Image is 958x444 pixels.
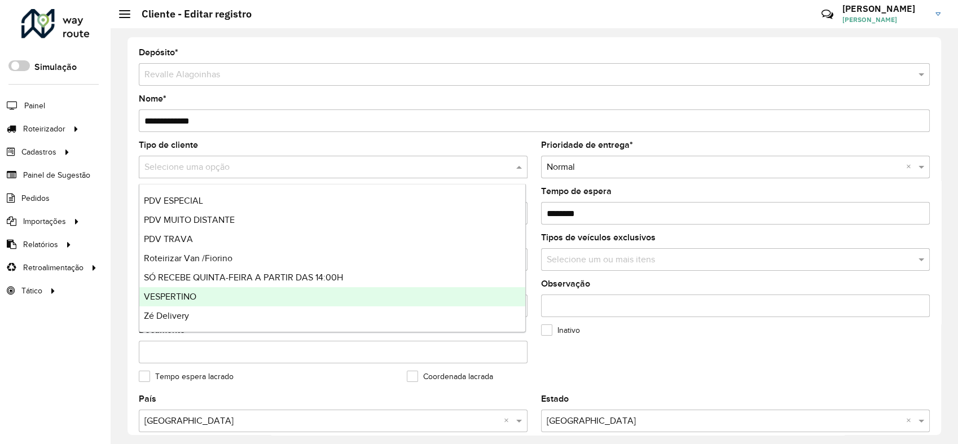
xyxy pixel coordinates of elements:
label: Tempo espera lacrado [139,371,234,383]
span: VESPERTINO [144,292,196,301]
label: Depósito [139,46,178,59]
span: Importações [23,216,66,227]
span: Cadastros [21,146,56,158]
span: SÓ RECEBE QUINTA-FEIRA A PARTIR DAS 14:00H [144,272,343,282]
label: Coordenada lacrada [407,371,493,383]
label: Prioridade de entrega [541,138,633,152]
span: Relatórios [23,239,58,250]
span: Painel [24,100,45,112]
span: Retroalimentação [23,262,84,274]
span: PDV MUITO DISTANTE [144,215,235,225]
span: Tático [21,285,42,297]
span: Roteirizador [23,123,65,135]
label: Tempo de espera [541,184,612,198]
span: Clear all [504,414,513,428]
span: Zé Delivery [144,311,189,320]
span: Pedidos [21,192,50,204]
label: País [139,392,156,406]
label: Estado [541,392,569,406]
label: Nome [139,92,166,105]
h3: [PERSON_NAME] [842,3,927,14]
label: Observação [541,277,590,291]
label: Tipos de veículos exclusivos [541,231,656,244]
label: Tipo de cliente [139,138,198,152]
span: Roteirizar Van /Fiorino [144,253,232,263]
ng-dropdown-panel: Options list [139,184,526,332]
span: PDV TRAVA [144,234,193,244]
a: Contato Rápido [815,2,840,27]
span: Clear all [906,414,916,428]
label: Simulação [34,60,77,74]
h2: Cliente - Editar registro [130,8,252,20]
label: Inativo [541,324,580,336]
span: Clear all [906,160,916,174]
span: Painel de Sugestão [23,169,90,181]
span: PDV ESPECIAL [144,196,203,205]
span: [PERSON_NAME] [842,15,927,25]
